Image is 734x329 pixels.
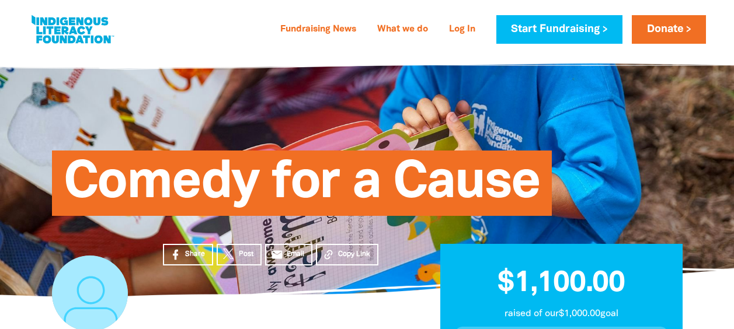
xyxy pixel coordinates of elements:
span: Post [239,249,253,260]
a: emailEmail [265,244,313,265]
p: raised of our $1,000.00 goal [455,307,668,321]
a: Fundraising News [273,20,363,39]
span: Comedy for a Cause [64,159,541,216]
a: Share [163,244,213,265]
span: Email [287,249,304,260]
a: Post [217,244,262,265]
span: $1,100.00 [498,270,625,297]
i: email [271,249,283,261]
button: Copy Link [316,244,378,265]
a: Donate [632,15,705,44]
span: Copy Link [338,249,370,260]
a: Log In [442,20,482,39]
a: Start Fundraising [496,15,622,44]
a: What we do [370,20,435,39]
span: Share [185,249,205,260]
